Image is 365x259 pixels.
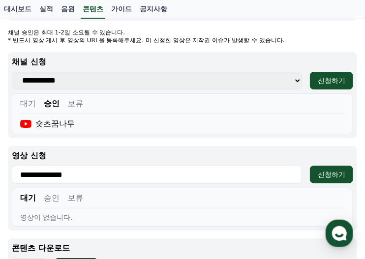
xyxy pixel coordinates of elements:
[152,192,164,200] span: 설정
[44,192,60,204] button: 승인
[3,177,65,202] a: 홈
[90,193,102,201] span: 대화
[31,192,37,200] span: 홈
[318,170,345,179] div: 신청하기
[12,242,353,254] p: 콘텐츠 다운로드
[318,76,345,86] div: 신청하기
[12,150,353,162] p: 영상 신청
[20,118,75,130] div: 숏츠꿈나무
[67,192,83,204] button: 보류
[127,177,189,202] a: 설정
[65,177,127,202] a: 대화
[8,29,357,36] p: 채널 승인은 최대 1-2일 소요될 수 있습니다.
[20,98,36,110] button: 대기
[8,36,357,44] p: * 반드시 영상 게시 후 영상의 URL을 등록해주세요. 미 신청한 영상은 저작권 이슈가 발생할 수 있습니다.
[310,166,353,183] button: 신청하기
[20,192,36,204] button: 대기
[20,212,345,222] div: 영상이 없습니다.
[67,98,83,110] button: 보류
[44,98,60,110] button: 승인
[12,56,353,68] p: 채널 신청
[310,72,353,89] button: 신청하기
